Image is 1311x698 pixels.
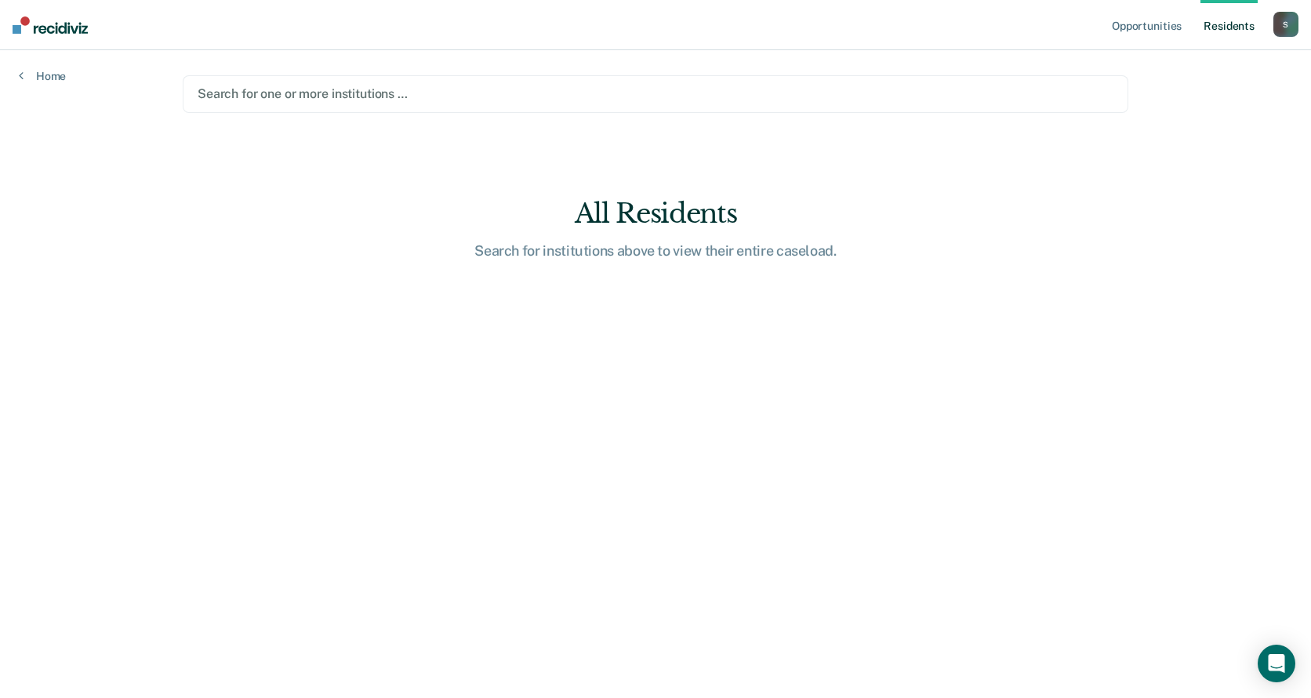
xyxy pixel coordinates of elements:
[19,69,66,83] a: Home
[1258,645,1295,682] div: Open Intercom Messenger
[1273,12,1298,37] button: S
[13,16,88,34] img: Recidiviz
[405,198,906,230] div: All Residents
[405,242,906,260] div: Search for institutions above to view their entire caseload.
